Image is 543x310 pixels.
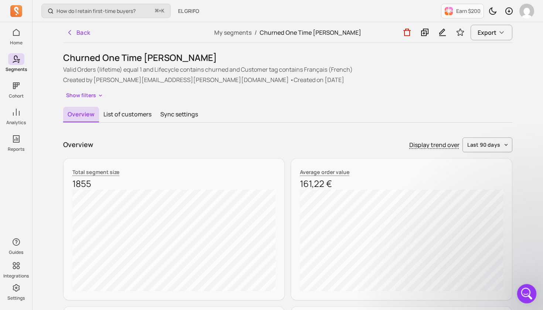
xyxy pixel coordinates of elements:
[11,223,137,237] div: Purchase timing
[15,103,133,115] p: How can we help?
[3,273,29,279] p: Integrations
[9,249,23,255] p: Guides
[107,12,122,27] img: Profile image for morris
[8,235,24,257] button: Guides
[471,25,512,40] button: Export
[462,137,512,152] button: last 90 days
[11,170,137,185] button: Search for help
[63,25,93,40] button: Back
[174,4,204,18] button: EL GRIFO
[485,4,500,18] button: Toggle dark mode
[6,67,27,72] p: Segments
[456,7,481,15] p: Earn $200
[8,146,24,152] p: Reports
[155,7,159,16] kbd: ⌘
[467,141,500,149] span: last 90 days
[478,28,496,37] span: Export
[49,231,98,260] button: Messages
[9,93,24,99] p: Cohort
[453,25,468,40] button: Toggle favorite
[16,249,33,254] span: Home
[72,178,276,190] p: 1855
[11,202,137,223] div: Which customers are most likely to buy again soon?
[8,136,140,163] div: Profile image for morrisHi! Could you please share any error messages or screenshots you're seein...
[6,120,26,126] p: Analytics
[15,174,60,182] span: Search for help
[10,40,23,46] p: Home
[156,107,202,122] button: Sync settings
[63,75,512,84] p: Created by [PERSON_NAME][EMAIL_ADDRESS][PERSON_NAME][DOMAIN_NAME] • Created on [DATE]
[57,7,136,15] p: How do I retain first-time buyers?
[41,4,171,18] button: How do I retain first-time buyers?⌘+K
[63,65,512,74] p: Valid Orders (lifetime) equal 1 and Lifecycle contains churned and Customer tag contains Français...
[15,226,124,234] div: Purchase timing
[63,107,99,122] button: Overview
[260,28,361,37] span: Churned One Time [PERSON_NAME]
[15,14,27,26] img: logo
[99,231,148,260] button: Help
[300,168,349,176] span: Average order value
[33,149,76,157] div: [PERSON_NAME]
[63,140,93,150] p: Overview
[11,188,137,202] div: How do I retain first-time buyers?
[178,7,199,15] span: EL GRIFO
[214,28,252,37] a: My segments
[155,7,164,15] span: +
[409,140,460,149] p: Display trend over
[441,4,484,18] button: Earn $200
[63,90,106,101] button: Show filters
[15,131,133,139] div: Recent message
[15,52,133,103] p: Hi [PERSON_NAME][EMAIL_ADDRESS][PERSON_NAME][DOMAIN_NAME] 👋
[7,125,140,163] div: Recent messageProfile image for morrisHi! Could you please share any error messages or screenshot...
[61,249,87,254] span: Messages
[161,8,164,14] kbd: K
[15,205,124,220] div: Which customers are most likely to buy again soon?
[72,190,276,291] canvas: chart
[300,178,503,190] p: 161,22 €
[519,4,534,18] img: avatar
[77,149,98,157] div: • [DATE]
[127,12,140,25] div: Close
[99,107,156,122] button: List of customers
[117,249,129,254] span: Help
[72,168,119,176] span: Total segment size
[517,284,537,304] iframe: Intercom live chat
[33,142,364,148] span: Hi! Could you please share any error messages or screenshots you're seeing? This will help us qui...
[15,142,30,157] img: Profile image for morris
[7,295,25,301] p: Settings
[63,52,512,64] h1: Churned One Time [PERSON_NAME]
[15,191,124,199] div: How do I retain first-time buyers?
[300,190,503,291] canvas: chart
[252,28,260,37] span: /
